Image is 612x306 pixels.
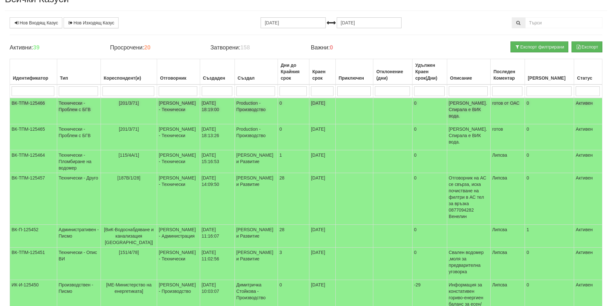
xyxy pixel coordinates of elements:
div: Отговорник [159,74,198,83]
td: [PERSON_NAME] - Технически [157,248,200,280]
th: Описание: No sort applied, activate to apply an ascending sort [447,59,490,85]
td: [PERSON_NAME] и Развитие [235,150,278,173]
div: Отклонение (дни) [375,67,410,83]
span: [ВиК-Водоснабдяване и канализация [GEOGRAPHIC_DATA]] [104,227,154,245]
span: готов от ОАС [492,101,519,106]
td: [DATE] 11:16:07 [200,225,235,248]
th: Дни до Крайния срок: No sort applied, activate to apply an ascending sort [278,59,309,85]
td: ВК-ТПМ-125464 [10,150,57,173]
h4: Просрочени: [110,45,200,51]
th: Кореспондент(и): No sort applied, activate to apply an ascending sort [101,59,157,85]
td: 0 [525,124,574,150]
td: ВК-П-125452 [10,225,57,248]
span: Липсва [492,153,507,158]
td: 1 [525,225,574,248]
b: 20 [144,44,150,51]
span: [201/3/71] [119,101,139,106]
span: 3 [279,250,282,255]
td: [DATE] [309,225,336,248]
td: [DATE] 11:02:56 [200,248,235,280]
td: [PERSON_NAME] - Технически [157,98,200,124]
td: [DATE] [309,150,336,173]
th: Отговорник: No sort applied, activate to apply an ascending sort [157,59,200,85]
td: 0 [525,150,574,173]
th: Тип: No sort applied, activate to apply an ascending sort [57,59,101,85]
td: [DATE] 15:16:53 [200,150,235,173]
th: Последен Коментар: No sort applied, activate to apply an ascending sort [490,59,525,85]
td: [DATE] [309,173,336,225]
th: Брой Файлове: No sort applied, activate to apply an ascending sort [525,59,574,85]
div: Удължен Краен срок(Дни) [414,61,445,83]
span: [115/4А/1] [119,153,139,158]
td: 0 [412,124,447,150]
b: 39 [33,44,40,51]
td: ВК-ТПМ-125457 [10,173,57,225]
td: Административен - Писмо [57,225,101,248]
td: [DATE] 18:13:26 [200,124,235,150]
th: Краен срок: No sort applied, activate to apply an ascending sort [309,59,336,85]
td: Активен [574,173,602,225]
td: ВК-ТПМ-125466 [10,98,57,124]
input: Търсене по Идентификатор, Бл/Вх/Ап, Тип, Описание, Моб. Номер, Имейл, Файл, Коментар, [525,17,602,28]
div: Описание [449,74,489,83]
p: Отговорник на АС се свърза, иска почистване на филтри в АС тел за връзка 0877094282 Венелин [449,175,489,220]
div: Създаден [202,74,233,83]
div: Последен Коментар [492,67,523,83]
td: [PERSON_NAME] и Развитие [235,225,278,248]
td: 0 [525,248,574,280]
span: 28 [279,227,285,232]
td: Активен [574,248,602,280]
span: Липсва [492,250,507,255]
h4: Активни: [10,45,100,51]
th: Удължен Краен срок(Дни): No sort applied, activate to apply an ascending sort [412,59,447,85]
h4: Важни: [311,45,401,51]
b: 0 [330,44,333,51]
td: [PERSON_NAME] - Технически [157,124,200,150]
p: [PERSON_NAME].Спирала е ВИК вода. [449,100,489,119]
td: Активен [574,124,602,150]
td: ВК-ТПМ-125451 [10,248,57,280]
td: 0 [412,150,447,173]
div: Дни до Крайния срок [279,61,307,83]
td: 0 [412,225,447,248]
span: 28 [279,175,285,180]
td: ВК-ТПМ-125465 [10,124,57,150]
td: 0 [525,173,574,225]
td: Активен [574,225,602,248]
div: Кореспондент(и) [102,74,155,83]
td: [DATE] [309,248,336,280]
td: Технически - Пломбиране на водомер [57,150,101,173]
span: 0 [279,127,282,132]
td: Production - Производство [235,124,278,150]
div: [PERSON_NAME] [527,74,572,83]
h4: Затворени: [210,45,301,51]
td: [PERSON_NAME] - Технически [157,173,200,225]
td: [PERSON_NAME] и Развитие [235,173,278,225]
div: Създал [236,74,276,83]
span: Липсва [492,175,507,180]
div: Тип [59,74,99,83]
span: [187В/1/28] [117,175,140,180]
span: Липсва [492,227,507,232]
td: Технически - Проблем с БГВ [57,124,101,150]
th: Идентификатор: No sort applied, activate to apply an ascending sort [10,59,57,85]
a: Нов Изходящ Казус [64,17,119,28]
td: 0 [412,173,447,225]
span: готов [492,127,503,132]
div: Краен срок [311,67,334,83]
div: Идентификатор [12,74,55,83]
td: Активен [574,98,602,124]
td: Технически - Опис ВИ [57,248,101,280]
p: [PERSON_NAME].Спирала е ВИК вода. [449,126,489,145]
th: Приключен: No sort applied, activate to apply an ascending sort [335,59,373,85]
th: Създал: No sort applied, activate to apply an ascending sort [235,59,278,85]
td: [PERSON_NAME] - Технически [157,150,200,173]
span: [201/3/71] [119,127,139,132]
td: 0 [525,98,574,124]
p: Свален водомер ,моля за предварителна уговорка [449,249,489,275]
td: [PERSON_NAME] - Администрация [157,225,200,248]
td: 0 [412,98,447,124]
span: 1 [279,153,282,158]
td: [DATE] [309,98,336,124]
span: 0 [279,282,282,287]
